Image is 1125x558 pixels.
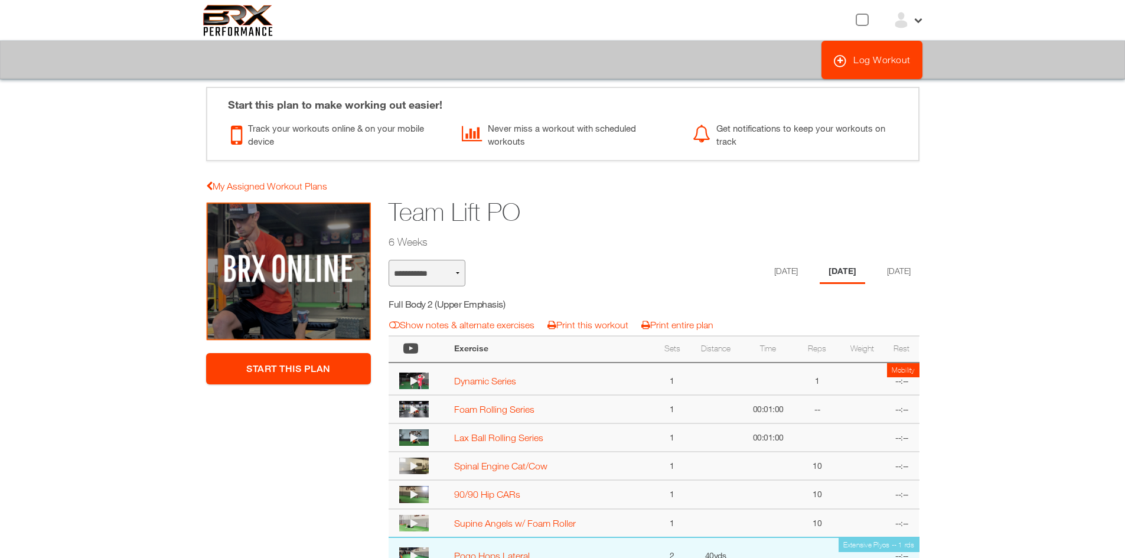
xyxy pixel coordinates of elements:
[839,538,919,552] td: Extensive Plyos -- 1 rds
[655,336,690,363] th: Sets
[820,260,865,284] li: Day 2
[206,202,371,341] img: Team Lift PO
[884,395,919,423] td: --:--
[884,509,919,537] td: --:--
[795,509,840,537] td: 10
[655,509,690,537] td: 1
[840,336,884,363] th: Weight
[878,260,919,284] li: Day 3
[655,452,690,480] td: 1
[454,404,534,415] a: Foam Rolling Series
[389,234,828,249] h2: 6 Weeks
[641,319,713,330] a: Print entire plan
[389,195,828,230] h1: Team Lift PO
[655,363,690,396] td: 1
[389,319,534,330] a: Show notes & alternate exercises
[795,452,840,480] td: 10
[454,461,547,471] a: Spinal Engine Cat/Cow
[454,376,516,386] a: Dynamic Series
[399,458,429,474] img: thumbnail.png
[454,489,520,500] a: 90/90 Hip CARs
[655,423,690,452] td: 1
[892,11,910,29] img: ex-default-user.svg
[547,319,628,330] a: Print this workout
[454,518,576,528] a: Supine Angels w/ Foam Roller
[454,432,543,443] a: Lax Ball Rolling Series
[203,5,273,36] img: 6f7da32581c89ca25d665dc3aae533e4f14fe3ef_original.svg
[206,353,371,384] a: Start This Plan
[399,401,429,417] img: thumbnail.png
[462,119,675,148] div: Never miss a workout with scheduled workouts
[231,119,444,148] div: Track your workouts online & on your mobile device
[765,260,807,284] li: Day 1
[795,395,840,423] td: --
[887,363,919,377] td: Mobility
[655,480,690,508] td: 1
[884,480,919,508] td: --:--
[884,423,919,452] td: --:--
[821,41,922,79] a: Log Workout
[884,336,919,363] th: Rest
[693,119,906,148] div: Get notifications to keep your workouts on track
[448,336,655,363] th: Exercise
[399,373,429,389] img: thumbnail.png
[690,336,742,363] th: Distance
[742,395,795,423] td: 00:01:00
[795,363,840,396] td: 1
[795,336,840,363] th: Reps
[206,181,327,191] a: My Assigned Workout Plans
[742,423,795,452] td: 00:01:00
[389,298,599,311] h5: Full Body 2 (Upper Emphasis)
[399,515,429,531] img: thumbnail.png
[399,429,429,446] img: thumbnail.png
[216,88,909,113] div: Start this plan to make working out easier!
[884,452,919,480] td: --:--
[795,480,840,508] td: 10
[742,336,795,363] th: Time
[884,363,919,396] td: --:--
[399,486,429,502] img: thumbnail.png
[655,395,690,423] td: 1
